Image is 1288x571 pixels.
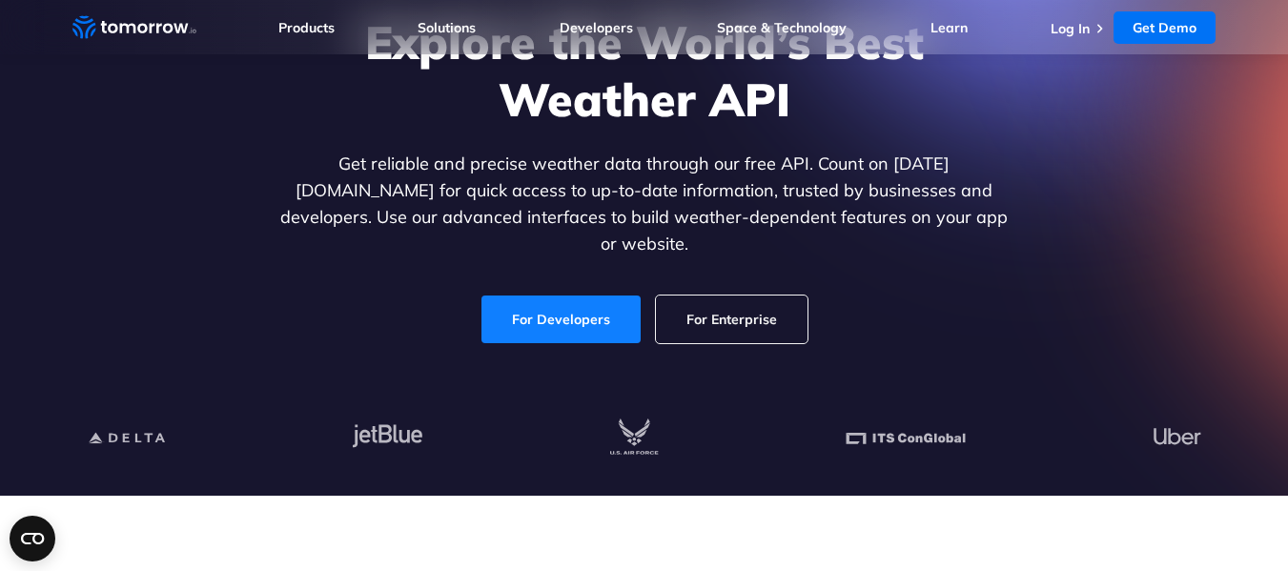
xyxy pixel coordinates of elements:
[656,296,808,343] a: For Enterprise
[481,296,641,343] a: For Developers
[276,151,1012,257] p: Get reliable and precise weather data through our free API. Count on [DATE][DOMAIN_NAME] for quic...
[10,516,55,561] button: Open CMP widget
[72,13,196,42] a: Home link
[276,13,1012,128] h1: Explore the World’s Best Weather API
[930,19,968,36] a: Learn
[418,19,476,36] a: Solutions
[1051,20,1090,37] a: Log In
[560,19,633,36] a: Developers
[1114,11,1216,44] a: Get Demo
[278,19,335,36] a: Products
[717,19,847,36] a: Space & Technology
